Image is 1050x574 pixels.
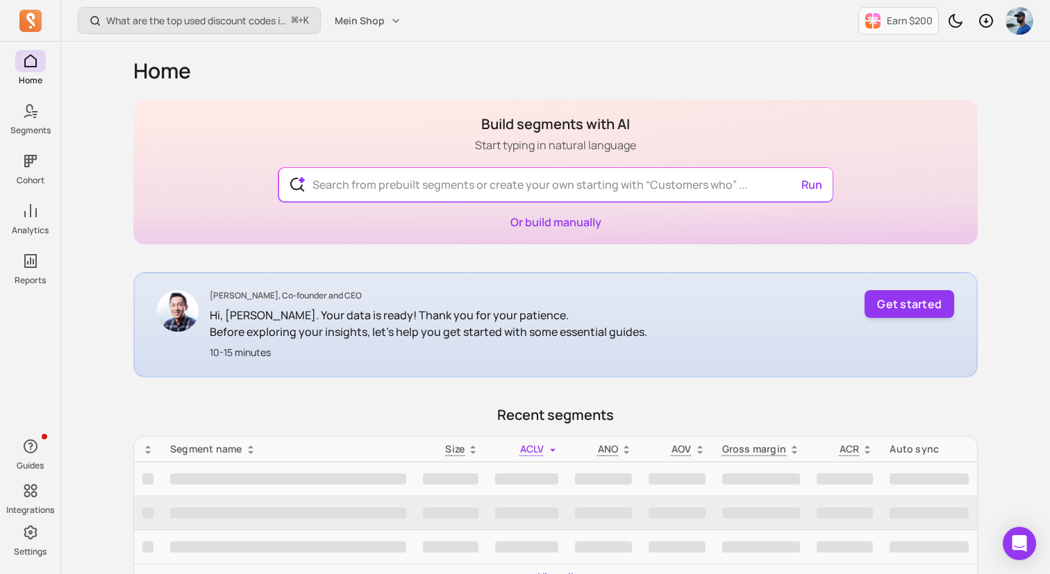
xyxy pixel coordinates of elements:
[858,7,939,35] button: Earn $200
[495,507,558,518] span: ‌
[142,473,153,484] span: ‌
[817,541,873,552] span: ‌
[78,7,321,34] button: What are the top used discount codes in my campaigns?⌘+K
[423,473,478,484] span: ‌
[210,323,647,340] p: Before exploring your insights, let's help you get started with some essential guides.
[14,546,47,557] p: Settings
[170,473,406,484] span: ‌
[890,473,969,484] span: ‌
[865,290,954,318] button: Get started
[17,175,44,186] p: Cohort
[575,541,633,552] span: ‌
[142,507,153,518] span: ‌
[649,473,705,484] span: ‌
[722,507,801,518] span: ‌
[170,541,406,552] span: ‌
[722,541,801,552] span: ‌
[796,171,828,199] button: Run
[495,541,558,552] span: ‌
[157,290,199,332] img: John Chao CEO
[210,307,647,323] p: Hi, [PERSON_NAME]. Your data is ready! Thank you for your patience.
[17,460,44,471] p: Guides
[817,507,873,518] span: ‌
[890,507,969,518] span: ‌
[445,442,465,455] span: Size
[6,505,54,516] p: Integrations
[170,442,406,456] div: Segment name
[15,275,46,286] p: Reports
[575,473,633,484] span: ‌
[598,442,619,455] span: ANO
[12,225,49,236] p: Analytics
[1003,527,1036,560] div: Open Intercom Messenger
[575,507,633,518] span: ‌
[890,442,969,456] div: Auto sync
[672,442,692,456] p: AOV
[292,13,309,28] span: +
[133,58,978,83] h1: Home
[303,15,309,26] kbd: K
[142,541,153,552] span: ‌
[475,137,636,153] p: Start typing in natural language
[495,473,558,484] span: ‌
[722,442,787,456] p: Gross margin
[649,507,705,518] span: ‌
[942,7,969,35] button: Toggle dark mode
[475,115,636,134] h1: Build segments with AI
[326,8,410,33] button: Mein Shop
[10,125,51,136] p: Segments
[817,473,873,484] span: ‌
[423,507,478,518] span: ‌
[649,541,705,552] span: ‌
[890,541,969,552] span: ‌
[520,442,544,455] span: ACLV
[722,473,801,484] span: ‌
[15,432,46,474] button: Guides
[510,214,601,230] a: Or build manually
[423,541,478,552] span: ‌
[210,346,647,360] p: 10-15 minutes
[170,507,406,518] span: ‌
[301,168,810,201] input: Search from prebuilt segments or create your own starting with “Customers who” ...
[133,405,978,425] p: Recent segments
[210,290,647,301] p: [PERSON_NAME], Co-founder and CEO
[291,12,299,30] kbd: ⌘
[106,14,286,28] p: What are the top used discount codes in my campaigns?
[19,75,42,86] p: Home
[1006,7,1033,35] img: avatar
[335,14,385,28] span: Mein Shop
[840,442,860,456] p: ACR
[887,14,933,28] p: Earn $200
